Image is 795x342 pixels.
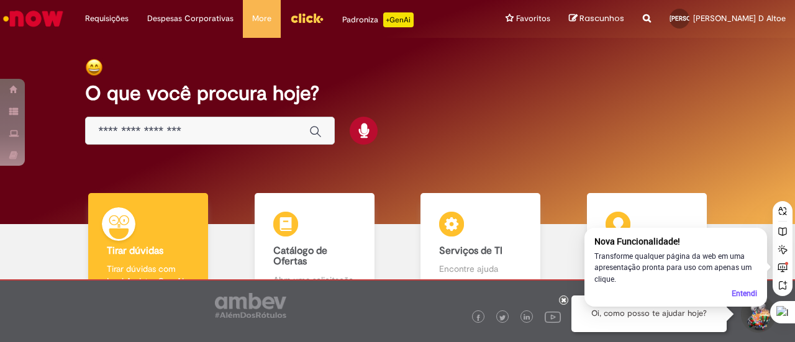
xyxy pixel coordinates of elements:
h2: O que você procura hoje? [85,83,709,104]
img: logo_footer_ambev_rotulo_gray.png [215,293,286,318]
span: Despesas Corporativas [147,12,234,25]
a: Base de Conhecimento Consulte e aprenda [564,193,730,300]
b: Tirar dúvidas [107,245,163,257]
a: Tirar dúvidas Tirar dúvidas com Lupi Assist e Gen Ai [65,193,232,300]
span: Rascunhos [579,12,624,24]
img: happy-face.png [85,58,103,76]
p: Encontre ajuda [439,263,522,275]
img: ServiceNow [1,6,65,31]
img: logo_footer_twitter.png [499,315,506,321]
span: [PERSON_NAME] D Altoe [693,13,786,24]
span: Favoritos [516,12,550,25]
div: Padroniza [342,12,414,27]
img: logo_footer_facebook.png [475,315,481,321]
p: +GenAi [383,12,414,27]
img: logo_footer_youtube.png [545,308,561,325]
button: Iniciar Conversa de Suporte [739,295,776,333]
span: Requisições [85,12,129,25]
img: click_logo_yellow_360x200.png [290,9,324,27]
a: Catálogo de Ofertas Abra uma solicitação [232,193,398,300]
div: Oi, como posso te ajudar hoje? [571,295,727,332]
a: Serviços de TI Encontre ajuda [397,193,564,300]
span: [PERSON_NAME] [670,14,718,22]
a: Rascunhos [569,13,624,25]
img: logo_footer_linkedin.png [524,314,530,322]
p: Abra uma solicitação [273,274,356,286]
b: Catálogo de Ofertas [273,245,327,268]
b: Serviços de TI [439,245,502,257]
p: Tirar dúvidas com Lupi Assist e Gen Ai [107,263,189,287]
span: More [252,12,271,25]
